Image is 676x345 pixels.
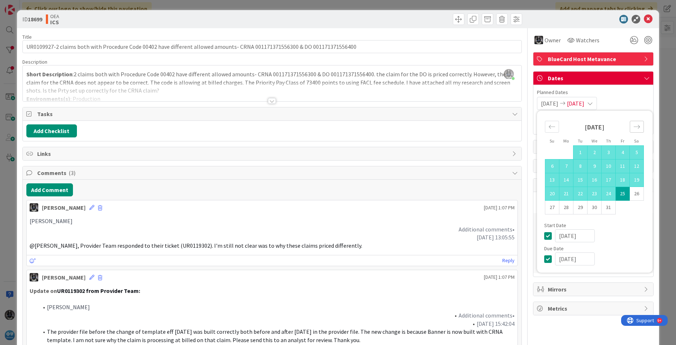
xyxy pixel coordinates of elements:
[548,304,640,313] span: Metrics
[477,320,515,327] span: [DATE] 15:42:04
[573,187,588,201] td: Selected. Tuesday, 07/22/2025 12:00 PM
[545,173,559,187] td: Selected. Sunday, 07/13/2025 12:00 PM
[588,159,602,173] td: Selected. Wednesday, 07/09/2025 12:00 PM
[573,159,588,173] td: Selected. Tuesday, 07/08/2025 12:00 PM
[585,123,604,131] strong: [DATE]
[602,146,616,159] td: Selected. Thursday, 07/03/2025 12:00 PM
[537,114,652,223] div: Calendar
[602,159,616,173] td: Selected. Thursday, 07/10/2025 12:00 PM
[602,173,616,187] td: Selected. Thursday, 07/17/2025 12:00 PM
[22,15,42,24] span: ID
[588,187,602,201] td: Selected. Wednesday, 07/23/2025 12:00 PM
[22,34,32,40] label: Title
[616,146,630,159] td: Selected. Friday, 07/04/2025 12:00 PM
[477,234,515,241] span: [DATE] 13:05:55
[37,110,508,118] span: Tasks
[69,169,75,176] span: ( 3 )
[559,159,573,173] td: Selected. Monday, 07/07/2025 12:00 PM
[591,138,597,144] small: We
[567,99,584,108] span: [DATE]
[588,173,602,187] td: Selected. Wednesday, 07/16/2025 12:00 PM
[555,252,595,265] input: MM/DD/YYYY
[37,149,508,158] span: Links
[50,19,59,25] b: ICS
[30,203,38,212] img: KG
[545,36,561,44] span: Owner
[545,187,559,201] td: Selected. Sunday, 07/20/2025 12:00 PM
[630,187,644,201] td: Choose Saturday, 07/26/2025 12:00 PM as your check-in date. It’s available.
[563,138,569,144] small: Mo
[30,217,73,225] span: [PERSON_NAME]
[30,242,362,249] span: @[PERSON_NAME], Provider Team responded to their ticket (UR0119302). I'm still not clear was to w...
[50,13,59,19] span: OEA
[559,187,573,201] td: Selected. Monday, 07/21/2025 12:00 PM
[26,71,73,78] strong: Short Description
[36,3,40,9] div: 9+
[28,16,42,23] b: 18699
[502,256,515,265] a: Reply
[616,173,630,187] td: Selected. Friday, 07/18/2025 12:00 PM
[576,36,599,44] span: Watchers
[606,138,611,144] small: Th
[42,273,86,282] div: [PERSON_NAME]
[630,121,644,133] div: Move forward to switch to the next month.
[545,159,559,173] td: Selected. Sunday, 07/06/2025 12:00 PM
[47,303,90,311] span: [PERSON_NAME]
[630,173,644,187] td: Selected. Saturday, 07/19/2025 12:00 PM
[559,173,573,187] td: Selected. Monday, 07/14/2025 12:00 PM
[555,229,595,242] input: MM/DD/YYYY
[47,328,504,344] span: The provider file before the change of template eff [DATE] was built correctly both before and af...
[545,121,559,133] div: Move backward to switch to the previous month.
[621,138,624,144] small: Fr
[15,1,33,10] span: Support
[548,285,640,294] span: Mirrors
[630,146,644,159] td: Selected. Saturday, 07/05/2025 12:00 PM
[484,273,515,281] span: [DATE] 1:07 PM
[26,183,73,196] button: Add Comment
[559,201,573,214] td: Choose Monday, 07/28/2025 12:00 PM as your check-in date. It’s available.
[630,159,644,173] td: Selected. Saturday, 07/12/2025 12:00 PM
[37,169,508,177] span: Comments
[578,138,582,144] small: Tu
[504,69,514,79] img: ddRgQ3yRm5LdI1ED0PslnJbT72KgN0Tb.jfif
[537,89,650,96] span: Planned Dates
[602,201,616,214] td: Choose Thursday, 07/31/2025 12:00 PM as your check-in date. It’s available.
[573,201,588,214] td: Choose Tuesday, 07/29/2025 12:00 PM as your check-in date. It’s available.
[544,246,564,251] span: Due Date
[545,201,559,214] td: Choose Sunday, 07/27/2025 12:00 PM as your check-in date. It’s available.
[30,287,57,294] strong: Update on
[541,99,558,108] span: [DATE]
[459,312,515,319] span: Additional comments•
[588,201,602,214] td: Choose Wednesday, 07/30/2025 12:00 PM as your check-in date. It’s available.
[588,146,602,159] td: Selected. Wednesday, 07/02/2025 12:00 PM
[26,70,518,95] p: :2 claims both with Procedure Code 00402 have different allowed amounts- CRNA 001171371556300 & D...
[484,204,515,212] span: [DATE] 1:07 PM
[26,124,77,137] button: Add Checklist
[616,159,630,173] td: Selected. Friday, 07/11/2025 12:00 PM
[30,273,38,282] img: KG
[42,203,86,212] div: [PERSON_NAME]
[548,55,640,63] span: BlueCard Host Metavance
[548,74,640,82] span: Dates
[57,287,140,294] strong: UR0119302 from Provider Team:
[634,138,639,144] small: Sa
[22,40,522,53] input: type card name here...
[544,223,566,228] span: Start Date
[573,146,588,159] td: Selected. Tuesday, 07/01/2025 12:00 PM
[602,187,616,201] td: Selected. Thursday, 07/24/2025 12:00 PM
[573,173,588,187] td: Selected. Tuesday, 07/15/2025 12:00 PM
[459,226,515,233] span: Additional comments•
[550,138,554,144] small: Su
[534,36,543,44] img: KG
[616,187,630,201] td: Selected as end date. Friday, 07/25/2025 12:00 PM
[22,59,47,65] span: Description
